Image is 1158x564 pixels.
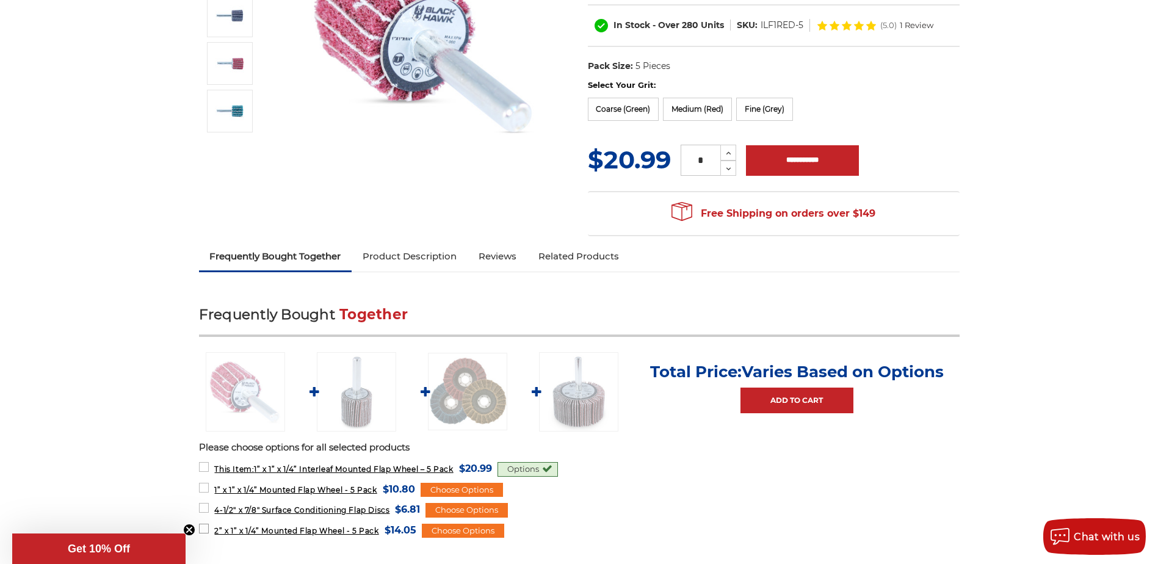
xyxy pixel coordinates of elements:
[215,96,245,126] img: 1” x 1” x 1/4” Interleaf Mounted Flap Wheel – 5 Pack
[682,20,698,31] span: 280
[742,362,944,381] span: Varies Based on Options
[383,481,415,497] span: $10.80
[459,460,492,477] span: $20.99
[385,522,416,538] span: $14.05
[422,524,504,538] div: Choose Options
[588,60,633,73] dt: Pack Size:
[395,501,420,518] span: $6.81
[900,21,933,29] span: 1 Review
[352,243,468,270] a: Product Description
[740,388,853,413] a: Add to Cart
[880,21,897,29] span: (5.0)
[199,243,352,270] a: Frequently Bought Together
[206,352,285,432] img: 1” x 1” x 1/4” Interleaf Mounted Flap Wheel – 5 Pack
[12,533,186,564] div: Get 10% OffClose teaser
[183,524,195,536] button: Close teaser
[199,441,960,455] p: Please choose options for all selected products
[214,505,389,515] span: 4-1/2" x 7/8" Surface Conditioning Flap Discs
[199,306,335,323] span: Frequently Bought
[339,306,408,323] span: Together
[737,19,758,32] dt: SKU:
[214,465,254,474] strong: This Item:
[468,243,527,270] a: Reviews
[653,20,679,31] span: - Over
[671,201,875,226] span: Free Shipping on orders over $149
[498,462,558,477] div: Options
[588,79,960,92] label: Select Your Grit:
[1043,518,1146,555] button: Chat with us
[588,145,671,175] span: $20.99
[68,543,130,555] span: Get 10% Off
[214,465,453,474] span: 1” x 1” x 1/4” Interleaf Mounted Flap Wheel – 5 Pack
[650,362,944,381] p: Total Price:
[701,20,724,31] span: Units
[1074,531,1140,543] span: Chat with us
[613,20,650,31] span: In Stock
[215,48,245,79] img: 1” x 1” x 1/4” Interleaf Mounted Flap Wheel – 5 Pack
[761,19,803,32] dd: ILF1RED-5
[214,526,378,535] span: 2” x 1” x 1/4” Mounted Flap Wheel - 5 Pack
[527,243,630,270] a: Related Products
[425,503,508,518] div: Choose Options
[214,485,377,494] span: 1” x 1” x 1/4” Mounted Flap Wheel - 5 Pack
[421,483,503,497] div: Choose Options
[215,1,245,31] img: 1” x 1” x 1/4” Interleaf Mounted Flap Wheel – 5 Pack
[635,60,670,73] dd: 5 Pieces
